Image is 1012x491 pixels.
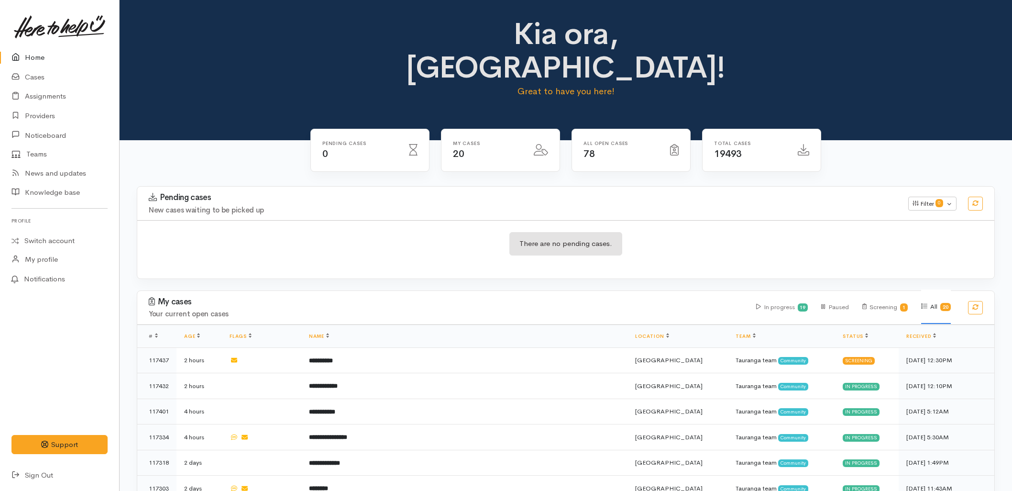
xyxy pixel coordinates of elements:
span: 20 [453,148,464,160]
h6: Total cases [714,141,786,146]
span: [GEOGRAPHIC_DATA] [635,433,703,441]
h3: Pending cases [149,193,897,202]
span: Community [778,459,808,467]
div: In progress [843,408,880,416]
td: 2 hours [176,373,222,399]
span: 19493 [714,148,742,160]
td: 2 hours [176,347,222,373]
a: Flags [230,333,252,339]
td: 117334 [137,424,176,450]
td: 117437 [137,347,176,373]
h4: New cases waiting to be picked up [149,206,897,214]
div: There are no pending cases. [509,232,622,256]
h1: Kia ora, [GEOGRAPHIC_DATA]! [354,17,778,85]
div: Screening [862,290,908,324]
span: 78 [583,148,594,160]
div: In progress [843,459,880,467]
td: Tauranga team [728,424,835,450]
b: 1 [902,304,905,311]
span: 0 [935,199,943,207]
span: [GEOGRAPHIC_DATA] [635,382,703,390]
a: Name [309,333,329,339]
div: All [921,290,951,324]
td: 117401 [137,399,176,424]
td: 2 days [176,450,222,476]
h6: Profile [11,214,108,227]
span: [GEOGRAPHIC_DATA] [635,356,703,364]
td: [DATE] 12:10PM [899,373,994,399]
span: # [149,333,158,339]
b: 20 [943,304,948,310]
span: [GEOGRAPHIC_DATA] [635,407,703,415]
div: Screening [843,357,875,365]
div: In progress [843,434,880,442]
td: Tauranga team [728,373,835,399]
h4: Your current open cases [149,310,745,318]
span: Community [778,357,808,365]
a: Team [736,333,755,339]
div: In progress [843,383,880,391]
td: [DATE] 5:12AM [899,399,994,424]
div: In progress [756,290,808,324]
span: Community [778,434,808,442]
td: 117318 [137,450,176,476]
span: Community [778,383,808,391]
td: Tauranga team [728,450,835,476]
span: [GEOGRAPHIC_DATA] [635,458,703,467]
a: Location [635,333,669,339]
a: Received [906,333,936,339]
td: 4 hours [176,399,222,424]
a: Status [843,333,868,339]
td: 4 hours [176,424,222,450]
button: Support [11,435,108,455]
td: Tauranga team [728,347,835,373]
td: [DATE] 5:30AM [899,424,994,450]
p: Great to have you here! [354,85,778,98]
span: 0 [322,148,328,160]
h6: Pending cases [322,141,397,146]
td: [DATE] 1:49PM [899,450,994,476]
a: Age [184,333,200,339]
b: 19 [800,304,805,311]
td: [DATE] 12:30PM [899,347,994,373]
h6: My cases [453,141,522,146]
button: Filter0 [908,197,957,211]
h3: My cases [149,297,745,307]
td: Tauranga team [728,399,835,424]
span: Community [778,408,808,416]
td: 117432 [137,373,176,399]
div: Paused [821,290,848,324]
h6: All Open cases [583,141,659,146]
